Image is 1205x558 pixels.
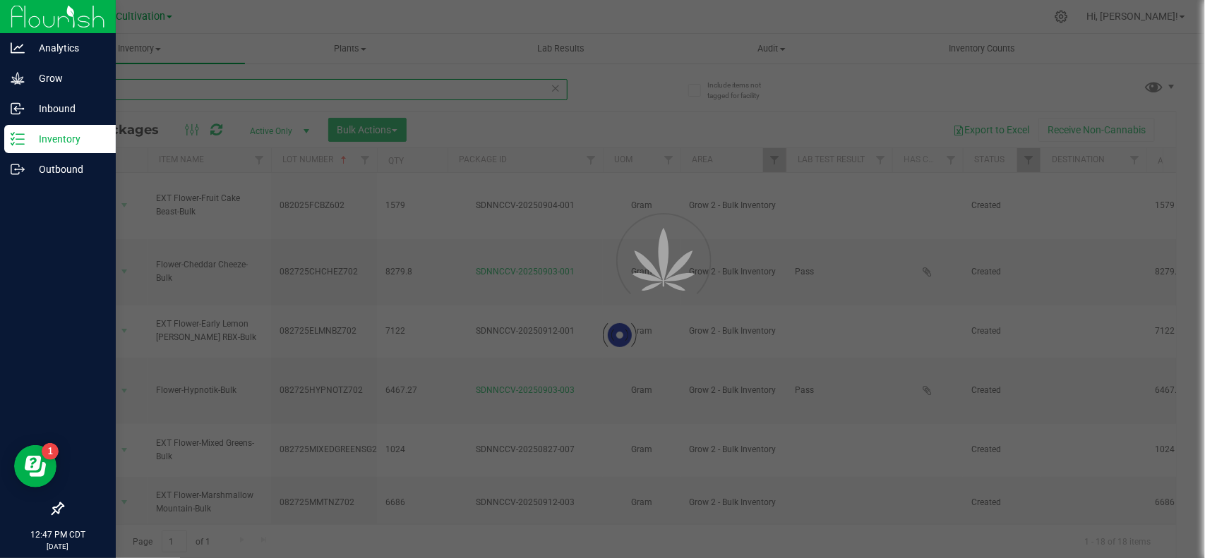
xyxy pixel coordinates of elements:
[25,161,109,178] p: Outbound
[25,70,109,87] p: Grow
[6,528,109,541] p: 12:47 PM CDT
[11,41,25,55] inline-svg: Analytics
[11,102,25,116] inline-svg: Inbound
[14,445,56,487] iframe: Resource center
[42,443,59,460] iframe: Resource center unread badge
[11,71,25,85] inline-svg: Grow
[25,40,109,56] p: Analytics
[6,541,109,552] p: [DATE]
[25,100,109,117] p: Inbound
[11,162,25,176] inline-svg: Outbound
[25,131,109,147] p: Inventory
[11,132,25,146] inline-svg: Inventory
